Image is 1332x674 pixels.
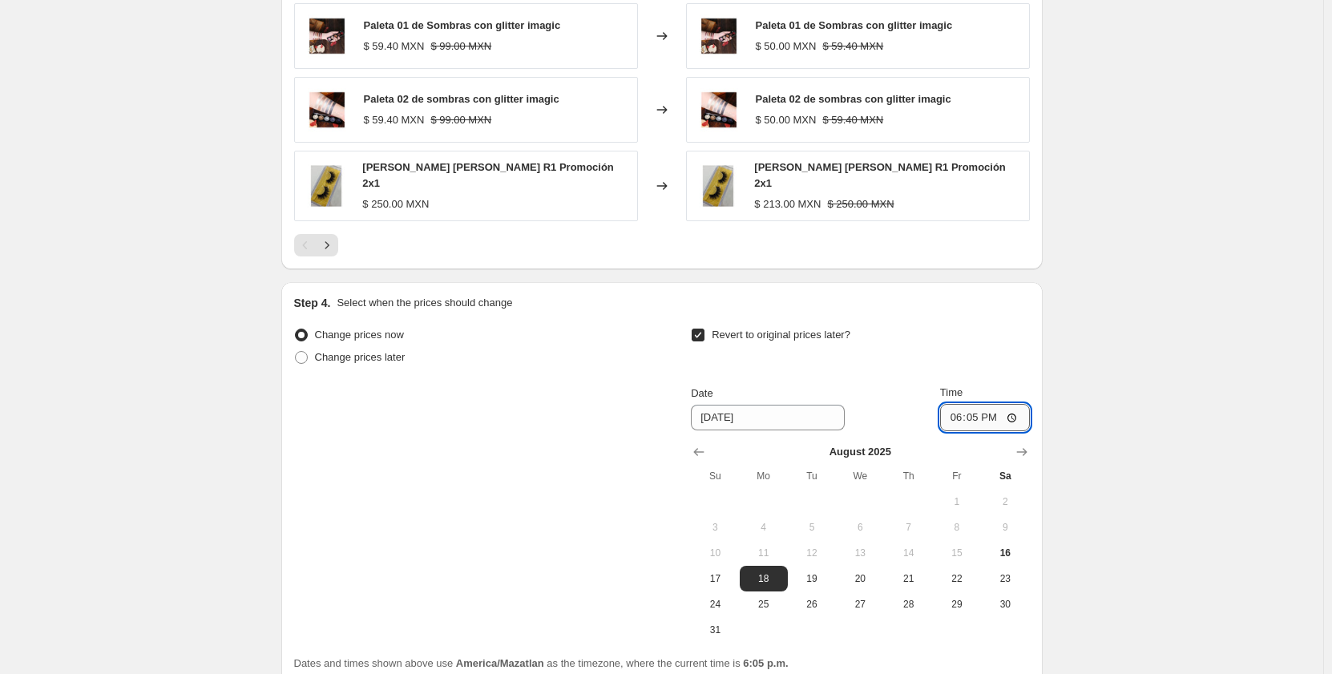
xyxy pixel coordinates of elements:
[981,540,1029,566] button: Today Saturday August 16 2025
[456,657,544,669] b: America/Mazatlan
[303,162,350,210] img: pestana-mink-r02_80x.jpg
[836,463,884,489] th: Wednesday
[987,495,1023,508] span: 2
[890,470,926,482] span: Th
[1011,441,1033,463] button: Show next month, September 2025
[987,521,1023,534] span: 9
[794,572,829,585] span: 19
[756,40,817,52] span: $ 50.00 MXN
[697,521,733,534] span: 3
[756,19,953,31] span: Paleta 01 de Sombras con glitter imagic
[746,470,781,482] span: Mo
[691,463,739,489] th: Sunday
[740,463,788,489] th: Monday
[842,547,878,559] span: 13
[362,198,429,210] span: $ 250.00 MXN
[303,12,351,60] img: paleta-01-de-glitter-imagic_80x.jpg
[884,591,932,617] button: Thursday August 28 2025
[315,329,404,341] span: Change prices now
[836,591,884,617] button: Wednesday August 27 2025
[940,386,963,398] span: Time
[788,463,836,489] th: Tuesday
[842,470,878,482] span: We
[933,540,981,566] button: Friday August 15 2025
[691,540,739,566] button: Sunday August 10 2025
[884,566,932,591] button: Thursday August 21 2025
[697,572,733,585] span: 17
[740,515,788,540] button: Monday August 4 2025
[981,591,1029,617] button: Saturday August 30 2025
[337,295,512,311] p: Select when the prices should change
[822,114,883,126] span: $ 59.40 MXN
[743,657,788,669] b: 6:05 p.m.
[987,572,1023,585] span: 23
[788,566,836,591] button: Tuesday August 19 2025
[364,19,561,31] span: Paleta 01 de Sombras con glitter imagic
[987,470,1023,482] span: Sa
[794,521,829,534] span: 5
[746,572,781,585] span: 18
[794,547,829,559] span: 12
[884,463,932,489] th: Thursday
[933,515,981,540] button: Friday August 8 2025
[981,515,1029,540] button: Saturday August 9 2025
[822,40,883,52] span: $ 59.40 MXN
[939,495,975,508] span: 1
[940,404,1030,431] input: 12:00
[691,617,739,643] button: Sunday August 31 2025
[294,234,338,256] nav: Pagination
[691,515,739,540] button: Sunday August 3 2025
[697,547,733,559] span: 10
[933,591,981,617] button: Friday August 29 2025
[987,598,1023,611] span: 30
[884,540,932,566] button: Thursday August 14 2025
[364,114,425,126] span: $ 59.40 MXN
[756,93,951,105] span: Paleta 02 de sombras con glitter imagic
[746,521,781,534] span: 4
[939,547,975,559] span: 15
[695,12,743,60] img: paleta-01-de-glitter-imagic_80x.jpg
[842,572,878,585] span: 20
[788,540,836,566] button: Tuesday August 12 2025
[939,572,975,585] span: 22
[788,591,836,617] button: Tuesday August 26 2025
[890,598,926,611] span: 28
[981,463,1029,489] th: Saturday
[430,40,491,52] span: $ 99.00 MXN
[788,515,836,540] button: Tuesday August 5 2025
[688,441,710,463] button: Show previous month, July 2025
[746,547,781,559] span: 11
[939,470,975,482] span: Fr
[740,591,788,617] button: Monday August 25 2025
[933,489,981,515] button: Friday August 1 2025
[303,86,351,134] img: paleta-02-de-glitter-imagic_80x.jpg
[933,463,981,489] th: Friday
[315,351,406,363] span: Change prices later
[316,234,338,256] button: Next
[746,598,781,611] span: 25
[697,624,733,636] span: 31
[712,329,850,341] span: Revert to original prices later?
[691,387,712,399] span: Date
[740,566,788,591] button: Monday August 18 2025
[890,521,926,534] span: 7
[294,657,789,669] span: Dates and times shown above use as the timezone, where the current time is
[695,162,742,210] img: pestana-mink-r02_80x.jpg
[364,93,559,105] span: Paleta 02 de sombras con glitter imagic
[884,515,932,540] button: Thursday August 7 2025
[836,540,884,566] button: Wednesday August 13 2025
[430,114,491,126] span: $ 99.00 MXN
[987,547,1023,559] span: 16
[939,598,975,611] span: 29
[691,566,739,591] button: Sunday August 17 2025
[794,470,829,482] span: Tu
[842,598,878,611] span: 27
[691,591,739,617] button: Sunday August 24 2025
[794,598,829,611] span: 26
[754,161,1005,189] span: [PERSON_NAME] [PERSON_NAME] R1 Promoción 2x1
[697,598,733,611] span: 24
[890,572,926,585] span: 21
[294,295,331,311] h2: Step 4.
[754,198,821,210] span: $ 213.00 MXN
[939,521,975,534] span: 8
